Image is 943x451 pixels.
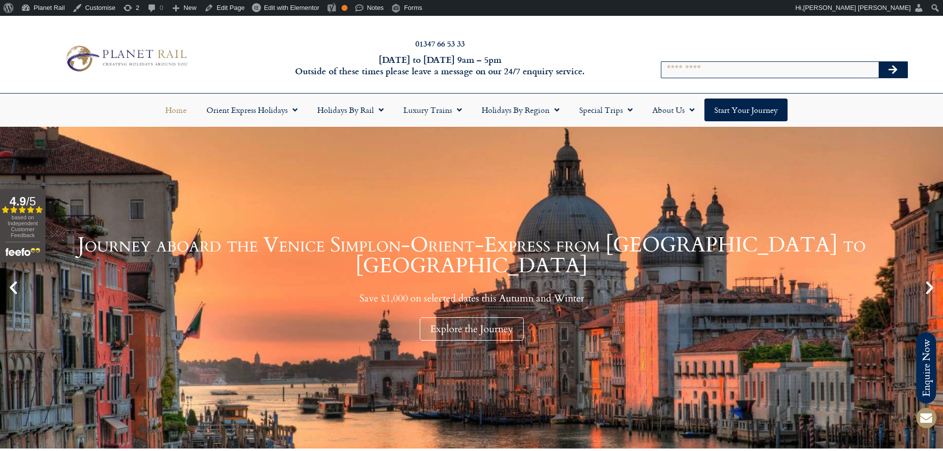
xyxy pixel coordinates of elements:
a: Orient Express Holidays [197,99,307,121]
span: Edit with Elementor [264,4,319,11]
button: Search [879,62,907,78]
div: Previous slide [5,279,22,296]
a: Home [155,99,197,121]
div: OK [342,5,347,11]
nav: Menu [5,99,938,121]
a: Special Trips [569,99,643,121]
div: Next slide [921,279,938,296]
span: [PERSON_NAME] [PERSON_NAME] [803,4,911,11]
a: Holidays by Region [472,99,569,121]
h1: Journey aboard the Venice Simplon-Orient-Express from [GEOGRAPHIC_DATA] to [GEOGRAPHIC_DATA] [25,235,918,276]
img: Planet Rail Train Holidays Logo [61,43,191,74]
a: Start your Journey [704,99,788,121]
a: Holidays by Rail [307,99,394,121]
p: Save £1,000 on selected dates this Autumn and Winter [25,292,918,304]
div: Explore the Journey [420,317,524,341]
h6: [DATE] to [DATE] 9am – 5pm Outside of these times please leave a message on our 24/7 enquiry serv... [254,54,626,77]
a: Luxury Trains [394,99,472,121]
a: About Us [643,99,704,121]
a: 01347 66 53 33 [415,38,465,49]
